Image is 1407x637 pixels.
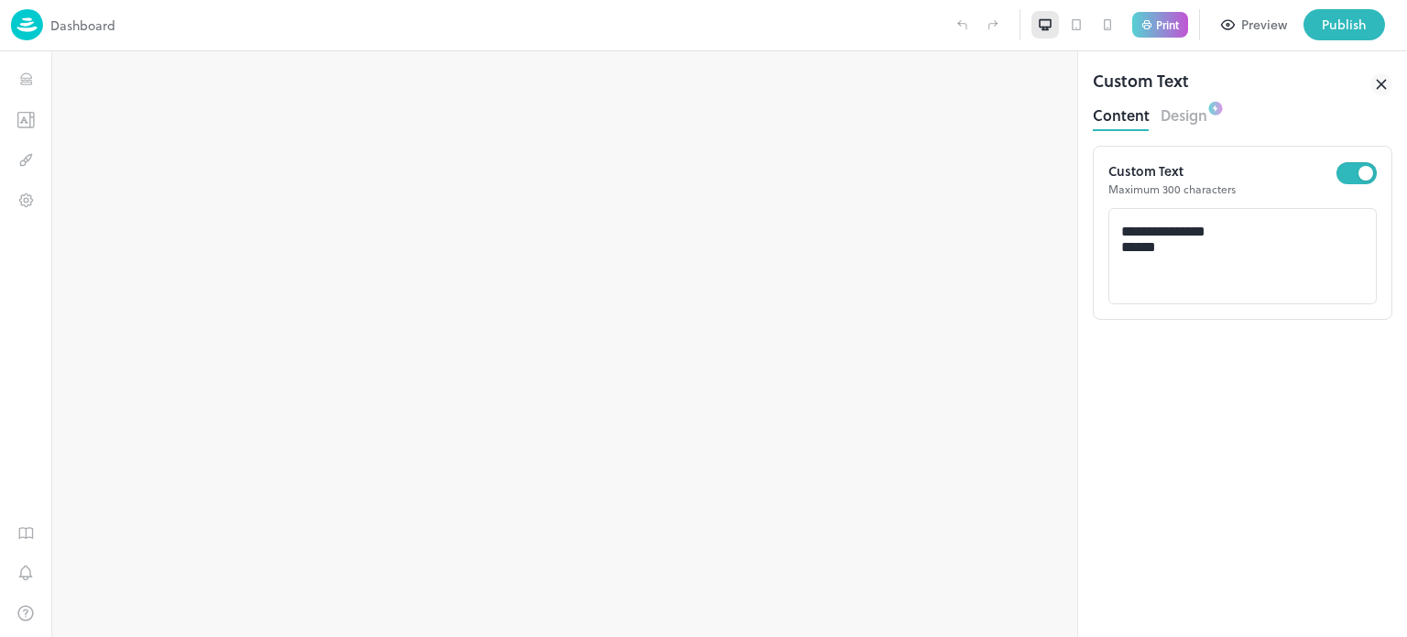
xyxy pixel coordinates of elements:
div: Preview [1241,15,1287,35]
div: Publish [1322,15,1367,35]
p: Custom Text [1108,161,1336,181]
img: logo-86c26b7e.jpg [11,9,43,40]
button: Publish [1303,9,1385,40]
div: Custom Text [1093,68,1189,101]
p: Print [1156,19,1179,30]
button: Design [1161,101,1207,126]
label: Undo (Ctrl + Z) [946,9,977,40]
button: Preview [1211,9,1298,40]
label: Redo (Ctrl + Y) [977,9,1009,40]
p: Dashboard [50,16,115,35]
p: Maximum 300 characters [1108,181,1336,197]
button: Content [1093,101,1150,126]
